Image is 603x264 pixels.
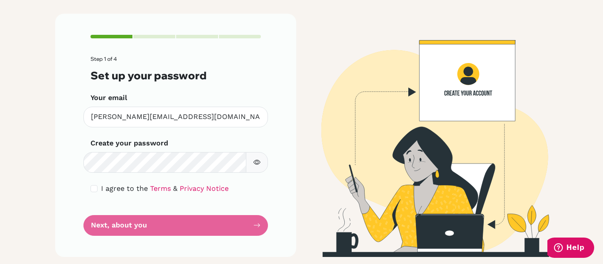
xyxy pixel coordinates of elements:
[90,138,168,149] label: Create your password
[150,184,171,193] a: Terms
[101,184,148,193] span: I agree to the
[180,184,229,193] a: Privacy Notice
[173,184,177,193] span: &
[90,69,261,82] h3: Set up your password
[547,238,594,260] iframe: Opens a widget where you can find more information
[90,56,117,62] span: Step 1 of 4
[90,93,127,103] label: Your email
[83,107,268,127] input: Insert your email*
